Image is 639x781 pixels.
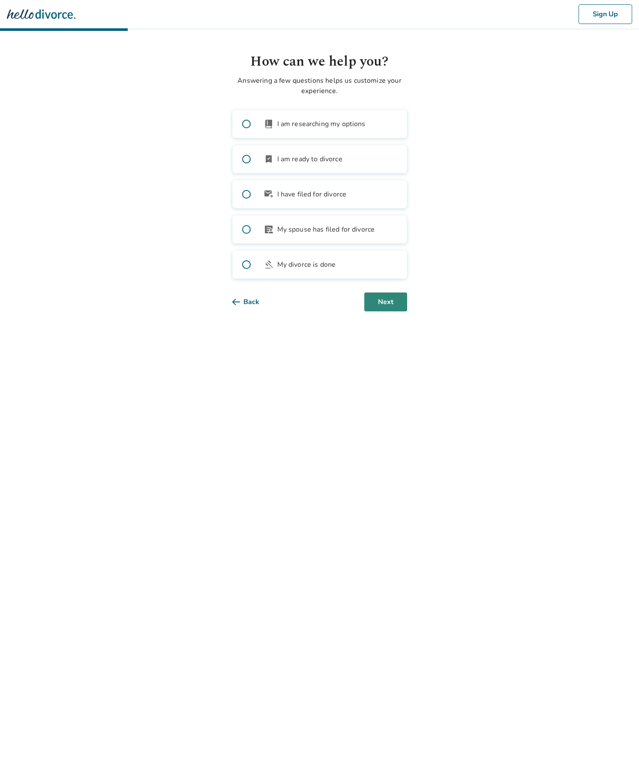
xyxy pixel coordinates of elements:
span: I am ready to divorce [277,154,342,164]
h1: How can we help you? [232,51,407,72]
span: My spouse has filed for divorce [277,224,375,235]
span: outgoing_mail [264,189,274,199]
iframe: Chat Widget [596,740,639,781]
span: book_2 [264,119,274,129]
span: I am researching my options [277,119,366,129]
button: Back [232,292,273,311]
p: Answering a few questions helps us customize your experience. [232,75,407,96]
img: Hello Divorce Logo [7,6,75,23]
span: gavel [264,259,274,270]
button: Next [364,292,407,311]
span: My divorce is done [277,259,336,270]
span: article_person [264,224,274,235]
span: I have filed for divorce [277,189,347,199]
button: Sign Up [579,4,632,24]
span: bookmark_check [264,154,274,164]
